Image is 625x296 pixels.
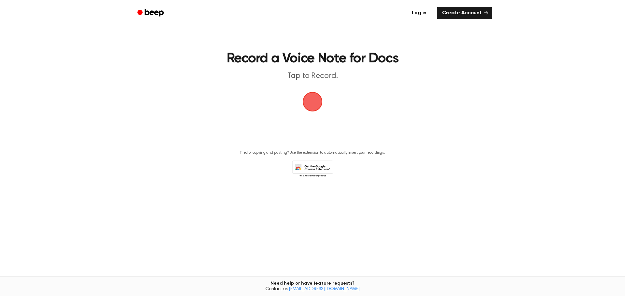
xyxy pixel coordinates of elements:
p: Tap to Record. [187,71,437,82]
h1: Record a Voice Note for Docs [146,52,479,66]
p: Tired of copying and pasting? Use the extension to automatically insert your recordings. [240,150,385,155]
span: Contact us [4,287,621,292]
a: Log in [405,6,433,20]
a: Create Account [437,7,492,19]
img: Beep Logo [303,92,322,111]
a: [EMAIL_ADDRESS][DOMAIN_NAME] [289,287,360,291]
a: Beep [133,7,170,19]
